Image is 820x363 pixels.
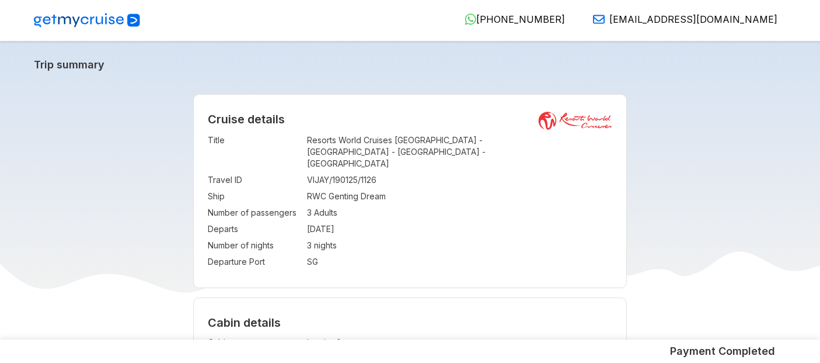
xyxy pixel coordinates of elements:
td: SG [307,254,612,270]
td: : [301,221,307,237]
td: : [301,205,307,221]
td: : [301,237,307,254]
td: Interior Stateroom [307,334,522,351]
td: Departure Port [208,254,301,270]
td: [DATE] [307,221,612,237]
td: : [301,188,307,205]
td: Number of nights [208,237,301,254]
h4: Cabin details [208,316,612,330]
td: 3 nights [307,237,612,254]
a: [PHONE_NUMBER] [455,13,565,25]
td: Departs [208,221,301,237]
td: Cabin type [208,334,301,351]
span: [PHONE_NUMBER] [476,13,565,25]
td: Title [208,132,301,172]
img: Email [593,13,605,25]
h2: Cruise details [208,112,612,126]
td: 3 Adults [307,205,612,221]
td: Travel ID [208,172,301,188]
img: WhatsApp [465,13,476,25]
td: : [301,132,307,172]
td: : [301,172,307,188]
h5: Payment Completed [670,344,775,358]
a: Trip summary [34,58,787,71]
td: Ship [208,188,301,205]
td: RWC Genting Dream [307,188,612,205]
td: VIJAY/190125/1126 [307,172,612,188]
td: : [301,334,307,351]
td: Number of passengers [208,205,301,221]
span: [EMAIL_ADDRESS][DOMAIN_NAME] [609,13,777,25]
td: Resorts World Cruises [GEOGRAPHIC_DATA] - [GEOGRAPHIC_DATA] - [GEOGRAPHIC_DATA] - [GEOGRAPHIC_DATA] [307,132,612,172]
a: [EMAIL_ADDRESS][DOMAIN_NAME] [584,13,777,25]
td: : [301,254,307,270]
